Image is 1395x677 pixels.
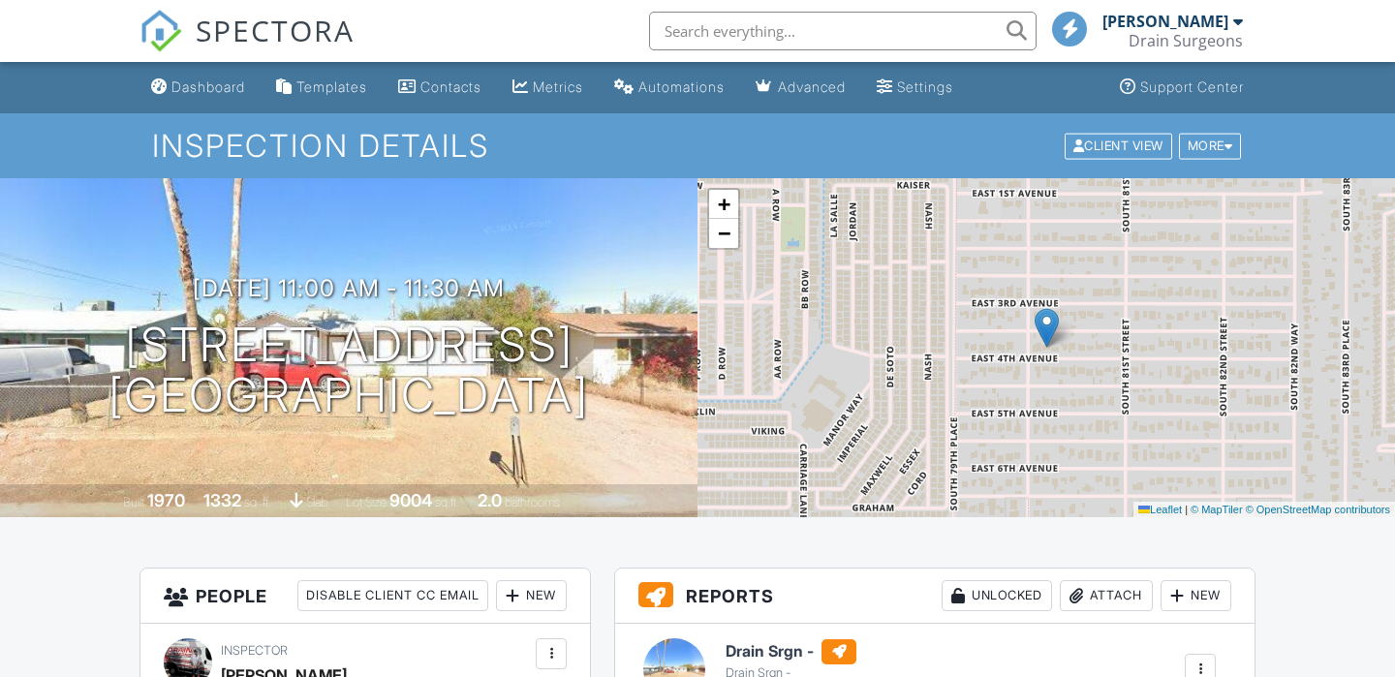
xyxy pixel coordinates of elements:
div: Drain Surgeons [1129,31,1243,50]
span: + [718,192,730,216]
div: [PERSON_NAME] [1102,12,1228,31]
span: sq. ft. [244,495,271,509]
a: Zoom out [709,219,738,248]
div: Unlocked [942,580,1052,611]
div: Automations [638,78,725,95]
a: Leaflet [1138,504,1182,515]
span: SPECTORA [196,10,355,50]
div: Templates [296,78,367,95]
h6: Drain Srgn - [726,639,856,664]
div: Dashboard [171,78,245,95]
div: Settings [897,78,953,95]
div: Disable Client CC Email [297,580,488,611]
span: Lot Size [346,495,387,509]
div: Metrics [533,78,583,95]
div: 1332 [203,490,241,510]
a: Contacts [390,70,489,106]
a: © MapTiler [1191,504,1243,515]
a: Client View [1063,138,1177,152]
img: The Best Home Inspection Software - Spectora [139,10,182,52]
h3: People [140,569,590,624]
a: Support Center [1112,70,1252,106]
div: Client View [1065,133,1172,159]
a: Automations (Basic) [606,70,732,106]
span: sq.ft. [435,495,459,509]
div: 2.0 [478,490,502,510]
a: Dashboard [143,70,253,106]
span: bathrooms [505,495,560,509]
span: − [718,221,730,245]
span: | [1185,504,1188,515]
h3: [DATE] 11:00 am - 11:30 am [193,275,505,301]
div: Advanced [778,78,846,95]
a: © OpenStreetMap contributors [1246,504,1390,515]
a: Zoom in [709,190,738,219]
a: Settings [869,70,961,106]
a: Advanced [748,70,853,106]
div: Support Center [1140,78,1244,95]
img: Marker [1035,308,1059,348]
h1: Inspection Details [152,129,1243,163]
span: slab [306,495,327,509]
input: Search everything... [649,12,1037,50]
div: Contacts [420,78,481,95]
div: More [1179,133,1242,159]
h3: Reports [615,569,1255,624]
span: Inspector [221,643,288,658]
a: Templates [268,70,375,106]
div: New [1161,580,1231,611]
h1: [STREET_ADDRESS] [GEOGRAPHIC_DATA] [108,320,589,422]
div: 9004 [389,490,432,510]
div: Attach [1060,580,1153,611]
div: New [496,580,567,611]
div: 1970 [147,490,185,510]
a: SPECTORA [139,26,355,67]
span: Built [123,495,144,509]
a: Metrics [505,70,591,106]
